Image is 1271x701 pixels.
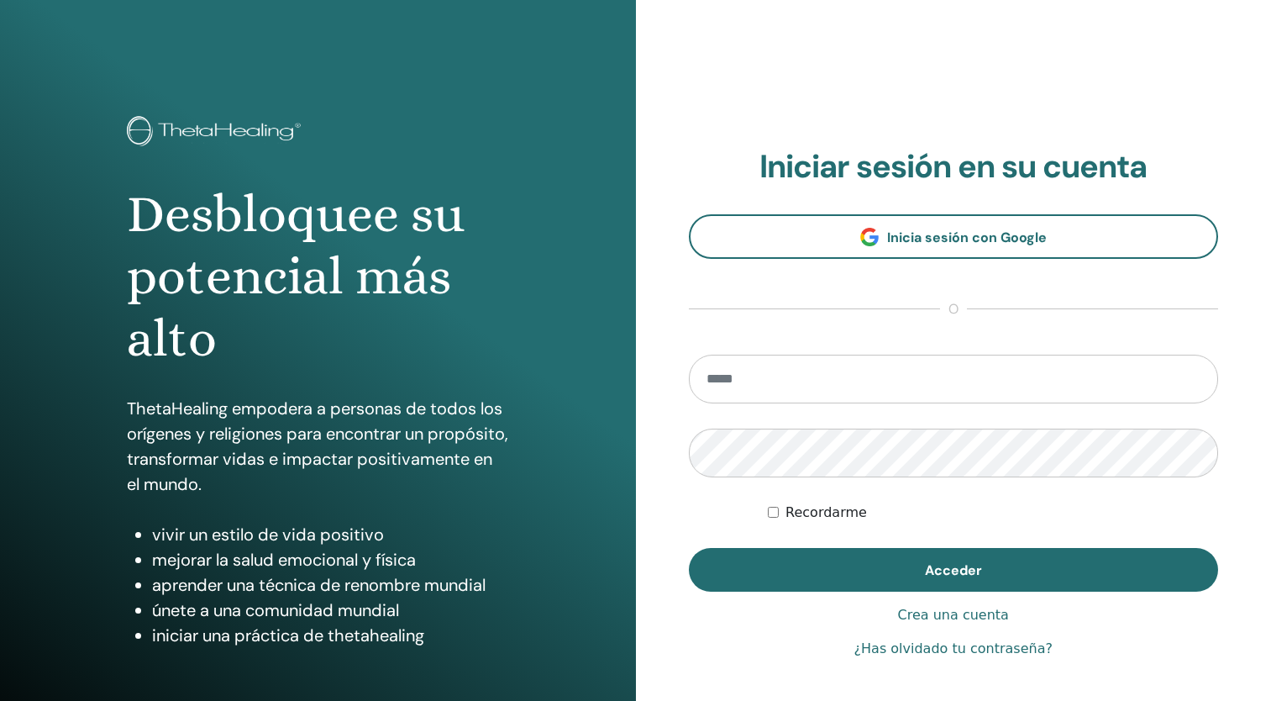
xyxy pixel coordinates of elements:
span: Inicia sesión con Google [887,229,1047,246]
p: ThetaHealing empodera a personas de todos los orígenes y religiones para encontrar un propósito, ... [127,396,508,497]
label: Recordarme [785,503,867,523]
h1: Desbloquee su potencial más alto [127,183,508,371]
li: vivir un estilo de vida positivo [152,522,508,547]
li: iniciar una práctica de thetahealing [152,623,508,648]
h2: Iniciar sesión en su cuenta [689,148,1219,187]
li: únete a una comunidad mundial [152,598,508,623]
a: ¿Has olvidado tu contraseña? [854,639,1053,659]
a: Crea una cuenta [898,605,1009,625]
a: Inicia sesión con Google [689,214,1219,259]
li: aprender una técnica de renombre mundial [152,572,508,598]
div: Mantenerme autenticado indefinidamente o hasta cerrar la sesión manualmente [768,503,1218,523]
li: mejorar la salud emocional y física [152,547,508,572]
span: o [940,299,967,319]
span: Acceder [925,561,982,579]
button: Acceder [689,548,1219,592]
